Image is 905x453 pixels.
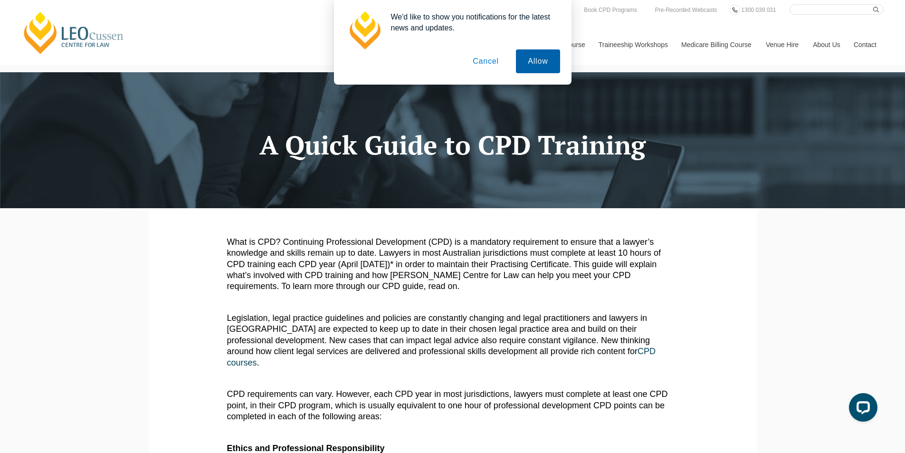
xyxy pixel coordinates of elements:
[841,389,881,429] iframe: LiveChat chat widget
[461,49,511,73] button: Cancel
[516,49,560,73] button: Allow
[227,443,385,453] b: Ethics and Professional Responsibility
[227,389,668,421] span: CPD requirements can vary. However, each CPD year in most jurisdictions, lawyers must complete at...
[345,11,383,49] img: notification icon
[227,237,661,291] span: What is CPD? Continuing Professional Development (CPD) is a mandatory requirement to ensure that ...
[383,11,560,33] div: We'd like to show you notifications for the latest news and updates.
[227,313,656,367] span: Legislation, legal practice guidelines and policies are constantly changing and legal practitione...
[227,347,656,367] a: CPD courses
[156,131,750,160] h1: A Quick Guide to CPD Training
